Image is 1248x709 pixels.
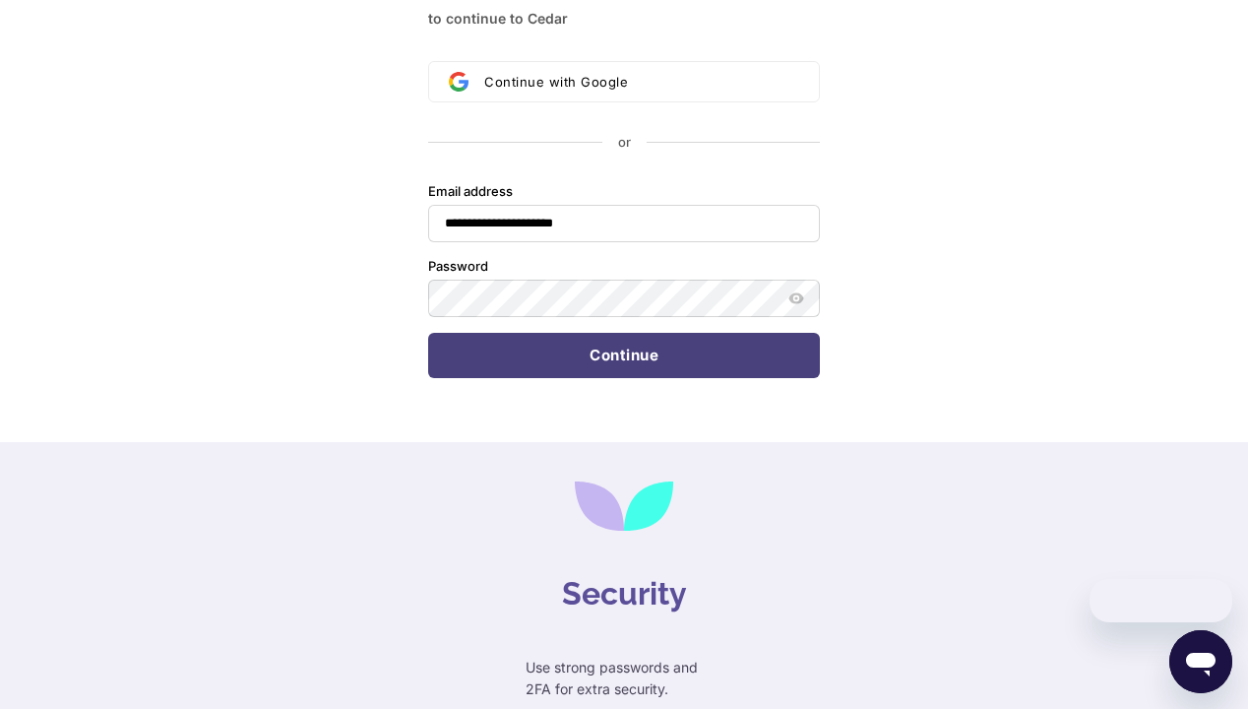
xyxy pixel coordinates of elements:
[428,333,820,378] button: Continue
[484,74,628,90] span: Continue with Google
[428,61,820,102] button: Sign in with GoogleContinue with Google
[562,570,687,617] h4: Security
[526,657,722,700] p: Use strong passwords and 2FA for extra security.
[428,8,820,30] p: to continue to Cedar
[428,258,488,276] label: Password
[1169,630,1232,693] iframe: Button to launch messaging window
[618,134,631,152] p: or
[428,183,513,201] label: Email address
[449,72,468,92] img: Sign in with Google
[1090,579,1232,622] iframe: Message from company
[784,287,808,310] button: Show password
